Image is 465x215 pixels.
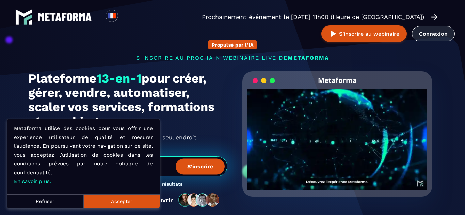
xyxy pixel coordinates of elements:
h1: Plateforme pour créer, gérer, vendre, automatiser, scaler vos services, formations et coachings. [28,71,227,128]
p: Metaforma utilise des cookies pour vous offrir une expérience utilisateur de qualité et mesurer l... [14,124,153,186]
input: Search for option [124,13,129,21]
a: Connexion [412,26,455,41]
p: Prochainement événement le [DATE] 11h00 (Heure de [GEOGRAPHIC_DATA]) [202,12,424,22]
video: Your browser does not support the video tag. [247,89,427,179]
button: Refuser [7,194,83,208]
img: logo [15,8,32,25]
img: community-people [176,193,222,207]
span: 13-en-1 [96,71,142,86]
span: METAFORMA [288,55,329,61]
img: logo [37,13,92,21]
img: play [329,30,337,38]
p: s'inscrire au prochain webinaire live de [28,55,437,61]
h2: Metaforma [318,71,357,89]
button: S’inscrire au webinaire [321,25,407,42]
img: loading [253,77,275,84]
div: Search for option [118,10,135,24]
img: arrow-right [431,13,438,21]
img: fr [108,12,116,20]
a: En savoir plus. [14,178,51,184]
button: S’inscrire [176,158,225,174]
button: Accepter [83,194,160,208]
